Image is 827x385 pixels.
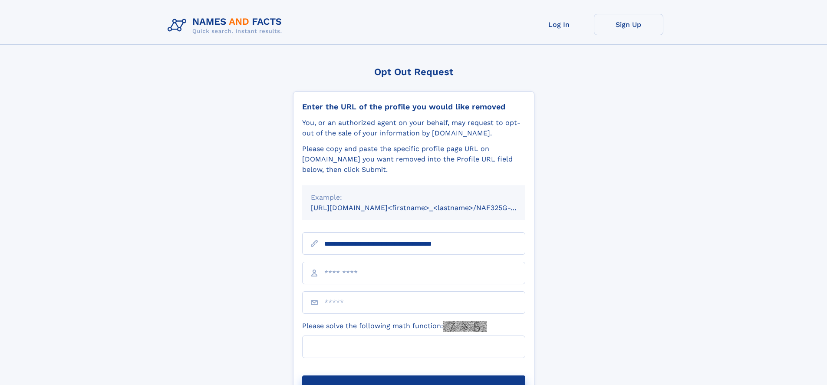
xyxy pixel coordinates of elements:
div: Enter the URL of the profile you would like removed [302,102,525,112]
a: Sign Up [594,14,663,35]
div: Example: [311,192,517,203]
small: [URL][DOMAIN_NAME]<firstname>_<lastname>/NAF325G-xxxxxxxx [311,204,542,212]
div: Please copy and paste the specific profile page URL on [DOMAIN_NAME] you want removed into the Pr... [302,144,525,175]
img: Logo Names and Facts [164,14,289,37]
div: Opt Out Request [293,66,534,77]
label: Please solve the following math function: [302,321,487,332]
div: You, or an authorized agent on your behalf, may request to opt-out of the sale of your informatio... [302,118,525,138]
a: Log In [524,14,594,35]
